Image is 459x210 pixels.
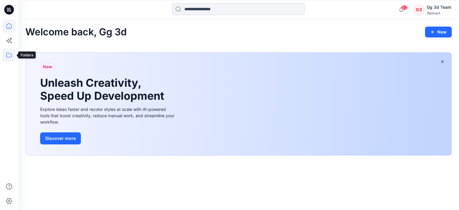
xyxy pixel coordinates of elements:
span: 82 [401,5,408,10]
a: Discover more [40,132,176,144]
div: Walmart [427,11,451,15]
h1: Unleash Creativity, Speed Up Development [40,76,167,102]
div: G3 [413,4,424,15]
div: Gg 3d Team [427,4,451,11]
h2: Welcome back, Gg 3d [25,27,127,38]
button: New [425,27,452,37]
span: New [43,63,52,70]
div: Explore ideas faster and recolor styles at scale with AI-powered tools that boost creativity, red... [40,106,176,125]
button: Discover more [40,132,81,144]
